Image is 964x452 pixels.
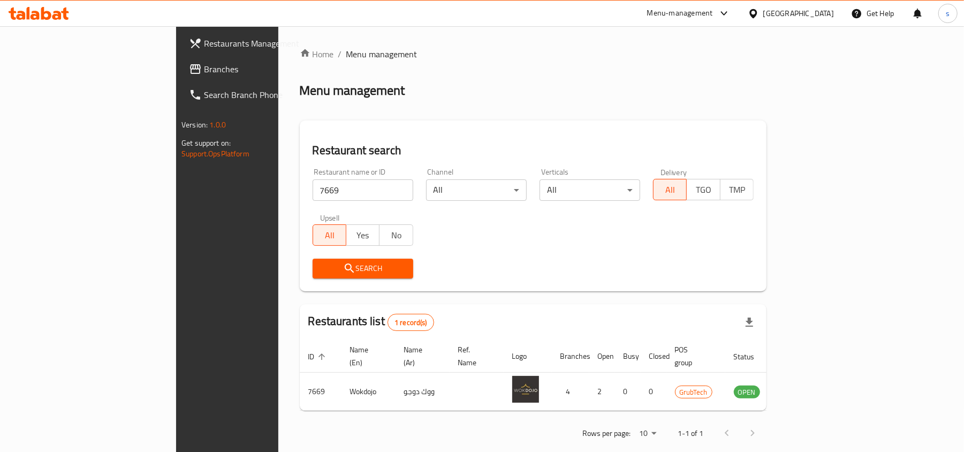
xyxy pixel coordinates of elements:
[204,63,329,76] span: Branches
[734,350,769,363] span: Status
[317,228,342,243] span: All
[653,179,687,200] button: All
[734,386,760,398] div: OPEN
[641,340,666,373] th: Closed
[209,118,226,132] span: 1.0.0
[308,313,434,331] h2: Restaurants list
[300,48,766,61] nav: breadcrumb
[734,386,760,398] span: OPEN
[204,37,329,50] span: Restaurants Management
[691,182,716,198] span: TGO
[615,340,641,373] th: Busy
[379,224,413,246] button: No
[504,340,552,373] th: Logo
[180,56,337,82] a: Branches
[384,228,408,243] span: No
[661,168,687,176] label: Delivery
[589,373,615,411] td: 2
[300,82,405,99] h2: Menu management
[396,373,450,411] td: ووك دوجو
[686,179,720,200] button: TGO
[346,48,418,61] span: Menu management
[321,262,405,275] span: Search
[647,7,713,20] div: Menu-management
[204,88,329,101] span: Search Branch Phone
[313,179,413,201] input: Search for restaurant name or ID..
[512,376,539,403] img: Wokdojo
[180,82,337,108] a: Search Branch Phone
[635,426,661,442] div: Rows per page:
[615,373,641,411] td: 0
[404,343,437,369] span: Name (Ar)
[338,48,342,61] li: /
[720,179,754,200] button: TMP
[308,350,329,363] span: ID
[675,343,712,369] span: POS group
[540,179,640,201] div: All
[180,31,337,56] a: Restaurants Management
[300,340,818,411] table: enhanced table
[313,224,346,246] button: All
[181,136,231,150] span: Get support on:
[181,147,249,161] a: Support.OpsPlatform
[552,373,589,411] td: 4
[320,214,340,221] label: Upsell
[351,228,375,243] span: Yes
[589,340,615,373] th: Open
[675,386,712,398] span: GrubTech
[388,314,434,331] div: Total records count
[458,343,491,369] span: Ref. Name
[181,118,208,132] span: Version:
[678,427,703,440] p: 1-1 of 1
[582,427,631,440] p: Rows per page:
[552,340,589,373] th: Branches
[763,7,834,19] div: [GEOGRAPHIC_DATA]
[737,310,762,335] div: Export file
[350,343,383,369] span: Name (En)
[725,182,749,198] span: TMP
[658,182,682,198] span: All
[313,142,754,159] h2: Restaurant search
[346,224,379,246] button: Yes
[641,373,666,411] td: 0
[341,373,396,411] td: Wokdojo
[426,179,527,201] div: All
[388,318,434,328] span: 1 record(s)
[946,7,950,19] span: s
[313,259,413,278] button: Search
